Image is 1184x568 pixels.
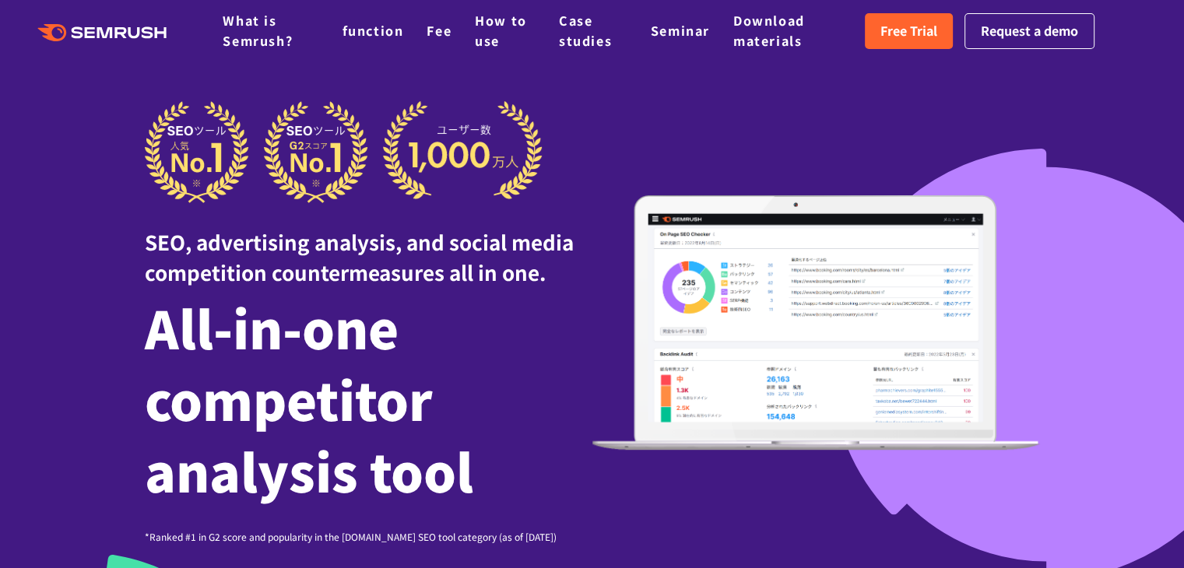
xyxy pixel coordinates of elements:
[981,21,1078,40] font: Request a demo
[880,21,937,40] font: Free Trial
[223,11,293,50] a: What is Semrush?
[145,289,399,364] font: All-in-one
[145,361,473,507] font: competitor analysis tool
[475,11,527,50] a: How to use
[343,21,404,40] a: function
[651,21,710,40] a: Seminar
[145,227,574,286] font: SEO, advertising analysis, and social media competition countermeasures all in one.
[559,11,612,50] a: Case studies
[145,530,557,543] font: *Ranked #1 in G2 score and popularity in the [DOMAIN_NAME] SEO tool category (as of [DATE])
[964,13,1094,49] a: Request a demo
[427,21,451,40] a: Fee
[865,13,953,49] a: Free Trial
[733,11,805,50] a: Download materials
